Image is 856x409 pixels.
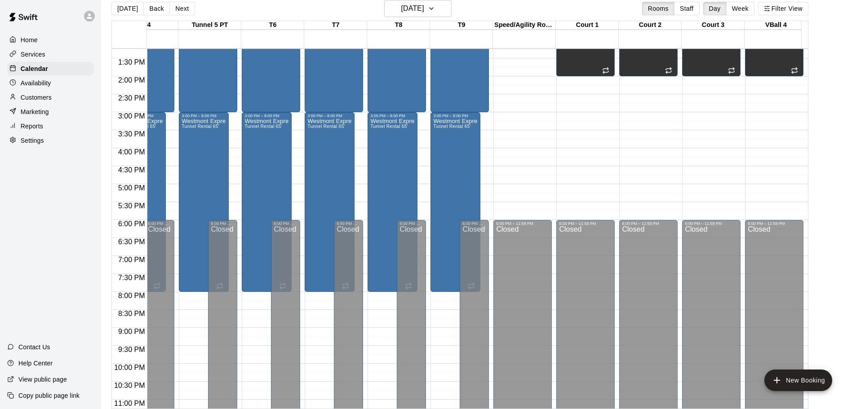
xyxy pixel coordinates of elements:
span: 2:00 PM [116,76,147,84]
p: View public page [18,375,67,384]
span: 7:00 PM [116,256,147,264]
div: 3:00 PM – 8:00 PM: Westmont Express [305,112,355,292]
span: 9:30 PM [116,346,147,353]
div: T9 [430,21,493,30]
p: Marketing [21,107,49,116]
div: 6:00 PM – 11:59 PM [274,221,297,226]
button: Week [726,2,754,15]
p: Copy public page link [18,391,80,400]
span: Tunnel Rental 65' [244,124,282,129]
span: Recurring event [602,67,609,74]
div: 12:00 PM – 3:00 PM: Select Hitmen [368,4,426,112]
div: T6 [241,21,304,30]
div: 3:00 PM – 8:00 PM [244,114,289,118]
div: 6:00 PM – 11:59 PM [496,221,549,226]
span: 4:00 PM [116,148,147,156]
div: VBall 4 [745,21,807,30]
a: Services [7,48,94,61]
div: Reports [7,119,94,133]
p: Home [21,35,38,44]
p: Availability [21,79,51,88]
span: Tunnel Rental 65' [182,124,219,129]
span: 2:30 PM [116,94,147,102]
div: 3:00 PM – 8:00 PM: Westmont Express [368,112,417,292]
h6: [DATE] [401,2,424,15]
span: 7:30 PM [116,274,147,281]
div: Tunnel 5 PT [178,21,241,30]
p: Reports [21,122,43,131]
span: 10:30 PM [112,382,147,389]
div: 3:00 PM – 8:00 PM: Westmont Express [430,112,480,292]
a: Availability [7,76,94,90]
button: Filter View [758,2,808,15]
button: Back [143,2,170,15]
div: 6:00 PM – 11:59 PM [462,221,486,226]
a: Settings [7,134,94,147]
div: 6:00 PM – 11:59 PM [748,221,801,226]
div: 3:00 PM – 8:00 PM: Westmont Express [242,112,292,292]
span: 4:30 PM [116,166,147,174]
div: 12:00 PM – 3:00 PM: Select Hitmen [305,4,363,112]
div: 3:00 PM – 8:00 PM [182,114,226,118]
button: [DATE] [111,2,144,15]
span: Recurring event [791,67,798,74]
p: Services [21,50,45,59]
div: 3:00 PM – 8:00 PM: Westmont Express [179,112,229,292]
div: 6:00 PM – 11:59 PM [337,221,360,226]
div: 6:00 PM – 11:59 PM [559,221,612,226]
div: 12:00 PM – 3:00 PM: Select Hitmen [430,4,489,112]
button: Day [703,2,727,15]
div: Court 3 [682,21,745,30]
span: 1:30 PM [116,58,147,66]
span: 5:00 PM [116,184,147,192]
p: Contact Us [18,343,50,352]
span: 6:30 PM [116,238,147,246]
span: Recurring event [728,67,735,74]
p: Settings [21,136,44,145]
span: 11:00 PM [112,400,147,407]
div: 6:00 PM – 11:59 PM [211,221,235,226]
div: T7 [304,21,367,30]
p: Calendar [21,64,48,73]
a: Home [7,33,94,47]
a: Customers [7,91,94,104]
div: T4 [115,21,178,30]
div: 6:00 PM – 11:59 PM [685,221,738,226]
div: 3:00 PM – 8:00 PM [433,114,478,118]
div: Speed/Agility Room [493,21,556,30]
p: Customers [21,93,52,102]
span: 8:00 PM [116,292,147,299]
div: 6:00 PM – 11:59 PM [622,221,675,226]
span: 3:00 PM [116,112,147,120]
div: 12:00 PM – 3:00 PM: Select Hitmen [179,4,237,112]
a: Calendar [7,62,94,75]
span: Tunnel Rental 65' [433,124,470,129]
span: Tunnel Rental 65' [307,124,345,129]
div: Court 1 [556,21,619,30]
button: Staff [674,2,700,15]
span: 8:30 PM [116,310,147,317]
div: 6:00 PM – 11:59 PM [148,221,172,226]
div: 12:00 PM – 3:00 PM: Select Hitmen [242,4,300,112]
span: Tunnel Rental 65' [370,124,408,129]
a: Marketing [7,105,94,119]
div: 3:00 PM – 8:00 PM [307,114,352,118]
div: T8 [367,21,430,30]
span: 3:30 PM [116,130,147,138]
button: Rooms [642,2,674,15]
span: 6:00 PM [116,220,147,228]
button: Next [169,2,195,15]
span: 10:00 PM [112,364,147,371]
span: 9:00 PM [116,328,147,335]
button: add [764,369,832,391]
div: 6:00 PM – 11:59 PM [399,221,423,226]
span: Recurring event [665,67,672,74]
div: Court 2 [619,21,682,30]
